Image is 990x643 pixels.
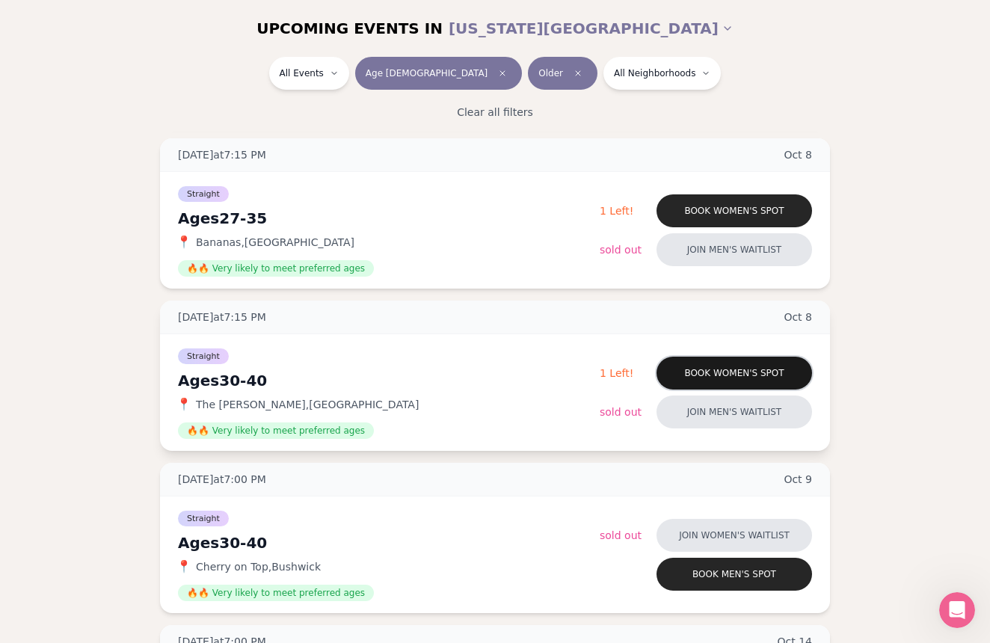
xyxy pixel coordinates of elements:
button: Book men's spot [657,558,812,591]
span: [DATE] at 7:00 PM [178,472,266,487]
span: 📍 [178,561,190,573]
span: 🔥🔥 Very likely to meet preferred ages [178,585,374,601]
button: Book women's spot [657,357,812,390]
button: All Events [269,57,349,90]
span: Bananas , [GEOGRAPHIC_DATA] [196,235,354,250]
span: Straight [178,186,229,202]
span: Sold Out [600,406,642,418]
div: Ages 27-35 [178,208,600,229]
button: [US_STATE][GEOGRAPHIC_DATA] [449,12,734,45]
span: Straight [178,511,229,526]
iframe: Intercom live chat [939,592,975,628]
button: Join men's waitlist [657,233,812,266]
span: 📍 [178,236,190,248]
span: Sold Out [600,529,642,541]
span: Cherry on Top , Bushwick [196,559,321,574]
span: Sold Out [600,244,642,256]
span: The [PERSON_NAME] , [GEOGRAPHIC_DATA] [196,397,419,412]
span: Older [538,67,563,79]
span: 📍 [178,399,190,410]
div: Ages 30-40 [178,532,600,553]
button: Clear all filters [448,96,542,129]
div: Ages 30-40 [178,370,600,391]
span: 1 Left! [600,205,633,217]
span: All Neighborhoods [614,67,695,79]
button: Book women's spot [657,194,812,227]
span: Oct 9 [784,472,812,487]
button: Join women's waitlist [657,519,812,552]
span: Clear age [494,64,511,82]
span: 🔥🔥 Very likely to meet preferred ages [178,260,374,277]
button: Age [DEMOGRAPHIC_DATA]Clear age [355,57,522,90]
span: [DATE] at 7:15 PM [178,310,266,324]
span: [DATE] at 7:15 PM [178,147,266,162]
span: 1 Left! [600,367,633,379]
button: Join men's waitlist [657,396,812,428]
span: UPCOMING EVENTS IN [256,18,443,39]
span: Oct 8 [784,310,812,324]
span: 🔥🔥 Very likely to meet preferred ages [178,422,374,439]
button: All Neighborhoods [603,57,721,90]
span: All Events [280,67,324,79]
span: Straight [178,348,229,364]
span: Age [DEMOGRAPHIC_DATA] [366,67,488,79]
button: OlderClear preference [528,57,597,90]
span: Clear preference [569,64,587,82]
span: Oct 8 [784,147,812,162]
